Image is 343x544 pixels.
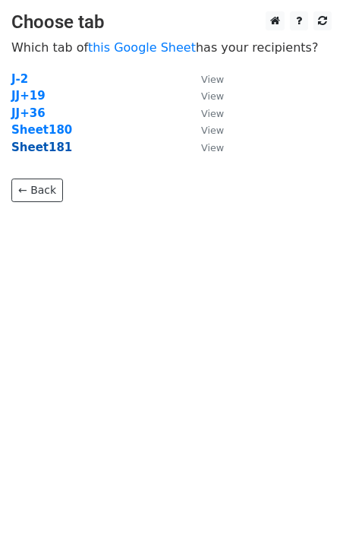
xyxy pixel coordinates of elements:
a: View [186,106,224,120]
a: View [186,141,224,154]
h3: Choose tab [11,11,332,33]
small: View [201,125,224,136]
a: JJ+19 [11,89,46,103]
small: View [201,142,224,153]
small: View [201,74,224,85]
a: View [186,123,224,137]
a: Sheet181 [11,141,72,154]
a: Sheet180 [11,123,72,137]
small: View [201,90,224,102]
a: J-2 [11,72,28,86]
a: ← Back [11,179,63,202]
a: View [186,72,224,86]
a: JJ+36 [11,106,46,120]
a: View [186,89,224,103]
p: Which tab of has your recipients? [11,40,332,55]
small: View [201,108,224,119]
a: this Google Sheet [88,40,196,55]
